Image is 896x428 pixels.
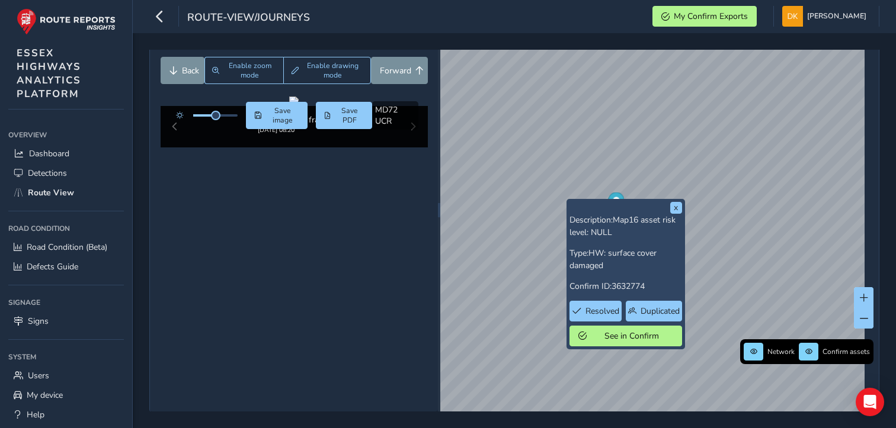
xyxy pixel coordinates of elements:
span: ESSEX HIGHWAYS ANALYTICS PLATFORM [17,46,81,101]
button: Duplicated [626,301,681,321]
span: Save PDF [335,106,364,125]
span: Enable drawing mode [303,61,363,80]
span: Route View [28,187,74,198]
p: Type: [569,247,682,272]
p: Description: [569,214,682,239]
div: Open Intercom Messenger [856,388,884,416]
span: Back [182,65,199,76]
span: Detections [28,168,67,179]
a: Help [8,405,124,424]
span: Road Condition (Beta) [27,242,107,253]
div: Road Condition [8,220,124,237]
img: diamond-layout [782,6,803,27]
span: See in Confirm [591,330,673,342]
a: Defects Guide [8,257,124,276]
span: Save image [265,106,300,125]
button: Save [246,102,308,129]
span: Confirm assets [823,347,870,356]
span: Dashboard [29,148,69,159]
span: Users [28,370,49,381]
p: Confirm ID: [569,280,682,292]
span: Help [27,409,44,420]
button: Draw [283,57,371,84]
span: Enable zoom mode [223,61,276,80]
span: Network [767,347,795,356]
span: My Confirm Exports [674,11,748,22]
button: Forward [371,57,428,84]
button: Back [161,57,204,84]
button: [PERSON_NAME] [782,6,871,27]
a: My device [8,385,124,405]
button: x [670,202,682,214]
span: Duplicated [641,305,680,317]
button: See in Confirm [569,326,682,346]
span: My device [27,390,63,401]
button: My Confirm Exports [652,6,757,27]
a: Detections [8,163,124,183]
span: [PERSON_NAME] [807,6,866,27]
a: Signs [8,311,124,331]
a: Road Condition (Beta) [8,237,124,257]
a: Users [8,366,124,385]
span: Defects Guide [27,261,78,272]
span: MD72 UCR [375,104,398,127]
span: Resolved [585,305,619,317]
span: Signs [28,316,49,327]
div: System [8,348,124,366]
div: [DATE] 08:20 [258,125,330,134]
div: Overview [8,126,124,144]
a: Route View [8,183,124,202]
a: Dashboard [8,144,124,163]
span: Forward [380,65,411,76]
span: Map16 asset risk level: NULL [569,214,676,238]
div: Map marker [609,192,625,217]
span: 3632774 [612,281,645,292]
span: route-view/journeys [187,10,310,27]
button: Zoom [204,57,284,84]
span: HW: surface cover damaged [569,247,657,271]
button: Resolved [569,301,622,321]
img: rr logo [17,8,116,35]
button: PDF [316,102,372,129]
div: Signage [8,294,124,311]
